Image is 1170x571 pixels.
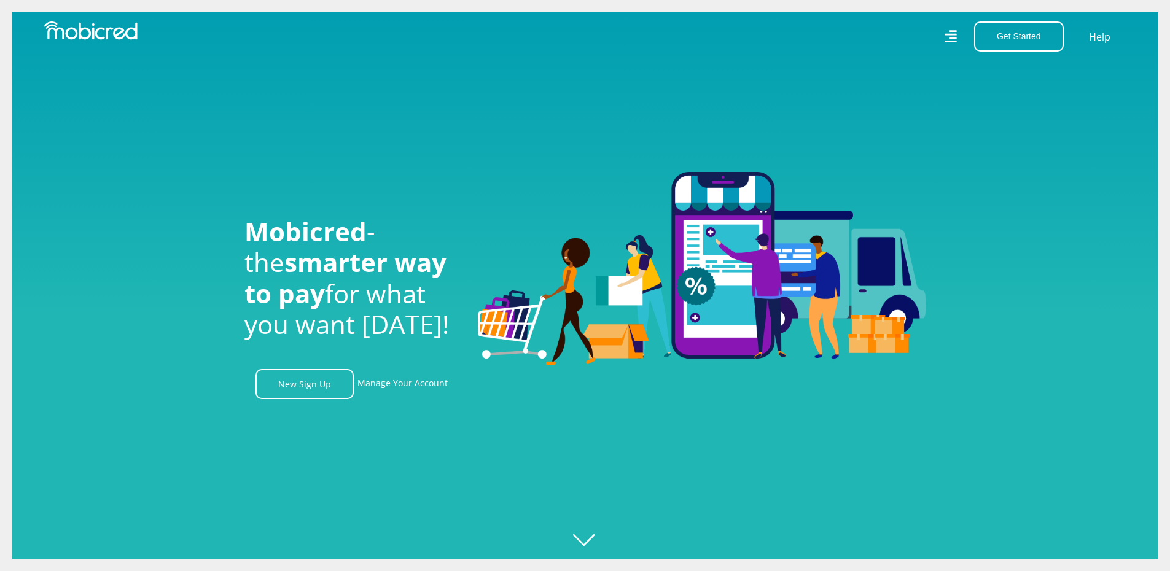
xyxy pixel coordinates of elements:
img: Mobicred [44,21,138,40]
button: Get Started [974,21,1064,52]
a: Help [1088,29,1111,45]
a: New Sign Up [255,369,354,399]
img: Welcome to Mobicred [478,172,926,366]
a: Manage Your Account [357,369,448,399]
span: smarter way to pay [244,244,447,310]
h1: - the for what you want [DATE]! [244,216,459,340]
span: Mobicred [244,214,367,249]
